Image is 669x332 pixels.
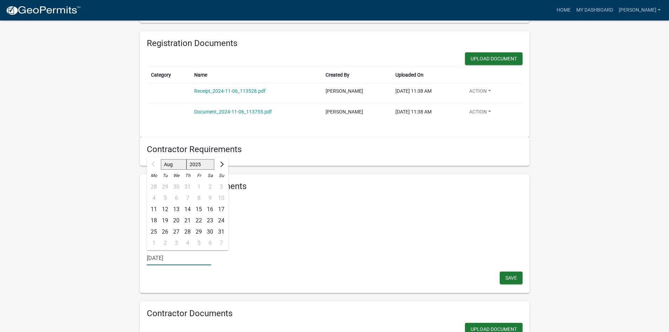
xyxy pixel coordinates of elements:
[182,237,193,249] div: 4
[190,67,321,83] th: Name
[171,215,182,226] div: 20
[321,104,392,124] td: [PERSON_NAME]
[148,204,159,215] div: 11
[216,170,227,181] div: Su
[147,144,523,155] h6: Contractor Requirements
[148,204,159,215] div: Monday, August 11, 2025
[147,308,523,319] h6: Contractor Documents
[182,170,193,181] div: Th
[148,237,159,249] div: Monday, September 1, 2025
[391,104,459,124] td: [DATE] 11:38 AM
[616,4,663,17] a: [PERSON_NAME]
[193,170,204,181] div: Fr
[147,38,523,48] h6: Registration Documents
[204,215,216,226] div: Saturday, August 23, 2025
[217,159,225,170] button: Next month
[186,159,214,170] select: Select year
[204,226,216,237] div: Saturday, August 30, 2025
[147,67,190,83] th: Category
[159,226,171,237] div: 26
[216,237,227,249] div: 7
[182,226,193,237] div: Thursday, August 28, 2025
[159,237,171,249] div: 2
[159,215,171,226] div: 19
[182,215,193,226] div: 21
[193,226,204,237] div: 29
[193,215,204,226] div: 22
[148,226,159,237] div: Monday, August 25, 2025
[182,204,193,215] div: Thursday, August 14, 2025
[216,204,227,215] div: 17
[171,237,182,249] div: Wednesday, September 3, 2025
[148,215,159,226] div: 18
[216,237,227,249] div: Sunday, September 7, 2025
[193,204,204,215] div: Friday, August 15, 2025
[204,237,216,249] div: 6
[148,215,159,226] div: Monday, August 18, 2025
[159,215,171,226] div: Tuesday, August 19, 2025
[554,4,573,17] a: Home
[193,204,204,215] div: 15
[193,226,204,237] div: Friday, August 29, 2025
[391,67,459,83] th: Uploaded On
[148,237,159,249] div: 1
[193,237,204,249] div: 5
[464,108,497,118] button: Action
[204,204,216,215] div: Saturday, August 16, 2025
[159,204,171,215] div: Tuesday, August 12, 2025
[193,237,204,249] div: Friday, September 5, 2025
[171,226,182,237] div: 27
[182,226,193,237] div: 28
[148,226,159,237] div: 25
[216,215,227,226] div: 24
[182,204,193,215] div: 14
[500,272,523,284] button: Save
[464,87,497,98] button: Action
[171,226,182,237] div: Wednesday, August 27, 2025
[321,83,392,104] td: [PERSON_NAME]
[147,251,211,265] input: mm/dd/yyyy
[465,52,523,65] button: Upload Document
[216,226,227,237] div: Sunday, August 31, 2025
[573,4,616,17] a: My Dashboard
[391,83,459,104] td: [DATE] 11:38 AM
[171,237,182,249] div: 3
[182,215,193,226] div: Thursday, August 21, 2025
[194,109,272,115] a: Document_2024-11-06_113755.pdf
[204,204,216,215] div: 16
[193,215,204,226] div: Friday, August 22, 2025
[505,275,517,281] span: Save
[194,88,265,94] a: Receipt_2024-11-06_113528.pdf
[216,215,227,226] div: Sunday, August 24, 2025
[216,226,227,237] div: 31
[182,237,193,249] div: Thursday, September 4, 2025
[171,204,182,215] div: 13
[465,52,523,67] wm-modal-confirm: New Document
[171,204,182,215] div: Wednesday, August 13, 2025
[159,237,171,249] div: Tuesday, September 2, 2025
[204,170,216,181] div: Sa
[216,204,227,215] div: Sunday, August 17, 2025
[161,159,186,170] select: Select month
[321,67,392,83] th: Created By
[204,215,216,226] div: 23
[159,226,171,237] div: Tuesday, August 26, 2025
[171,170,182,181] div: We
[204,237,216,249] div: Saturday, September 6, 2025
[159,204,171,215] div: 12
[147,181,523,191] h6: Registration Requirements
[204,226,216,237] div: 30
[171,215,182,226] div: Wednesday, August 20, 2025
[159,170,171,181] div: Tu
[148,170,159,181] div: Mo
